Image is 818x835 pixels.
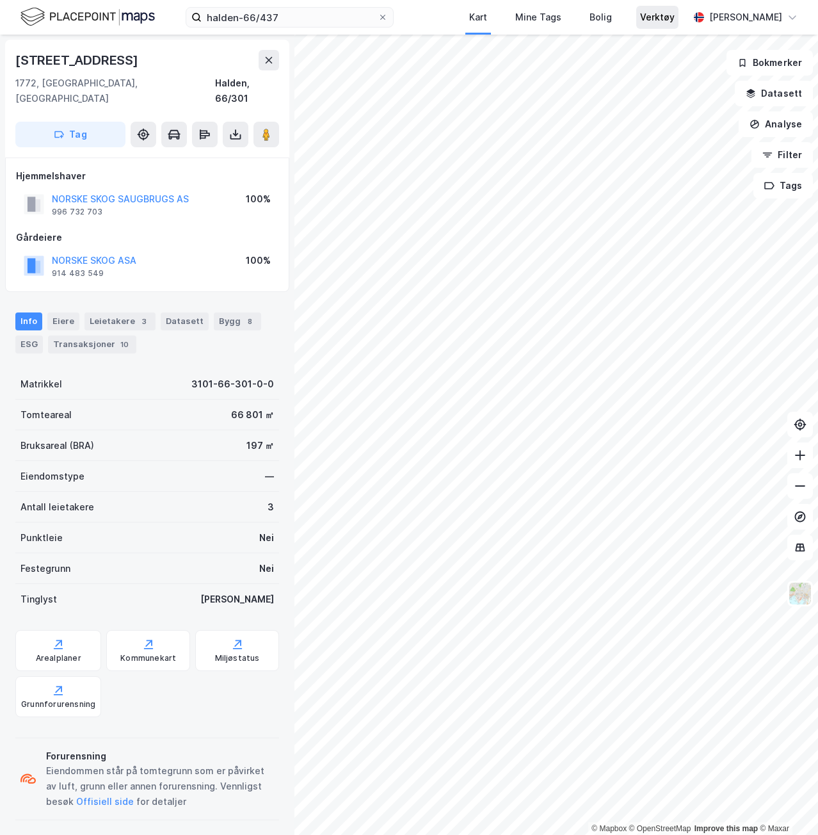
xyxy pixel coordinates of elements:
[754,774,818,835] iframe: Chat Widget
[20,561,70,576] div: Festegrunn
[52,268,104,279] div: 914 483 549
[15,312,42,330] div: Info
[469,10,487,25] div: Kart
[246,438,274,453] div: 197 ㎡
[754,774,818,835] div: Kontrollprogram for chat
[231,407,274,423] div: 66 801 ㎡
[20,592,57,607] div: Tinglyst
[84,312,156,330] div: Leietakere
[20,499,94,515] div: Antall leietakere
[589,10,612,25] div: Bolig
[515,10,561,25] div: Mine Tags
[788,581,812,606] img: Z
[15,50,141,70] div: [STREET_ADDRESS]
[735,81,813,106] button: Datasett
[20,377,62,392] div: Matrikkel
[16,230,278,245] div: Gårdeiere
[120,653,176,663] div: Kommunekart
[20,469,84,484] div: Eiendomstype
[48,336,136,353] div: Transaksjoner
[118,338,131,351] div: 10
[191,377,274,392] div: 3101-66-301-0-0
[709,10,782,25] div: [PERSON_NAME]
[629,824,691,833] a: OpenStreetMap
[52,207,102,217] div: 996 732 703
[46,763,274,809] div: Eiendommen står på tomtegrunn som er påvirket av luft, grunn eller annen forurensning. Vennligst ...
[20,530,63,546] div: Punktleie
[591,824,627,833] a: Mapbox
[15,336,43,353] div: ESG
[20,6,155,28] img: logo.f888ab2527a4732fd821a326f86c7f29.svg
[246,191,271,207] div: 100%
[46,749,274,764] div: Forurensning
[138,315,150,328] div: 3
[751,142,813,168] button: Filter
[753,173,813,199] button: Tags
[259,561,274,576] div: Nei
[20,438,94,453] div: Bruksareal (BRA)
[694,824,758,833] a: Improve this map
[16,168,278,184] div: Hjemmelshaver
[246,253,271,268] div: 100%
[215,76,279,106] div: Halden, 66/301
[15,76,215,106] div: 1772, [GEOGRAPHIC_DATA], [GEOGRAPHIC_DATA]
[20,407,72,423] div: Tomteareal
[243,315,256,328] div: 8
[265,469,274,484] div: —
[739,111,813,137] button: Analyse
[640,10,675,25] div: Verktøy
[215,653,260,663] div: Miljøstatus
[726,50,813,76] button: Bokmerker
[200,592,274,607] div: [PERSON_NAME]
[202,8,378,27] input: Søk på adresse, matrikkel, gårdeiere, leietakere eller personer
[21,699,95,709] div: Grunnforurensning
[214,312,261,330] div: Bygg
[36,653,81,663] div: Arealplaner
[268,499,274,515] div: 3
[259,530,274,546] div: Nei
[15,122,125,147] button: Tag
[47,312,79,330] div: Eiere
[161,312,209,330] div: Datasett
